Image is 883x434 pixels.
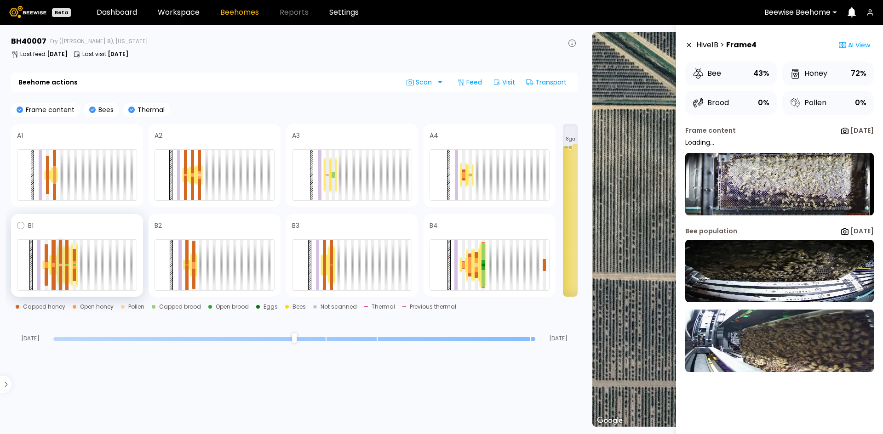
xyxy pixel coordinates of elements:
[28,222,34,229] h4: B1
[693,97,729,108] div: Brood
[292,222,299,229] h4: B3
[685,153,874,215] img: 20250928_125858-b-321.78-back-40007-CAXCNXNY.jpg
[82,51,128,57] p: Last visit :
[790,97,826,108] div: Pollen
[430,132,438,139] h4: A4
[264,304,278,310] div: Eggs
[9,6,46,18] img: Beewise logo
[855,96,866,109] div: 0%
[790,68,827,79] div: Honey
[685,240,874,302] img: 20250928_124906_-0700-b-321-front-40007-CAXCNXNY.jpg
[693,68,721,79] div: Bee
[726,39,757,51] strong: Frame 4
[52,8,71,17] div: Beta
[292,132,300,139] h4: A3
[155,132,162,139] h4: A2
[850,126,874,135] b: [DATE]
[108,50,128,58] b: [DATE]
[135,107,165,113] p: Thermal
[97,9,137,16] a: Dashboard
[696,36,757,54] div: Hive 1 B >
[128,304,144,310] div: Pollen
[216,304,249,310] div: Open brood
[685,310,874,372] img: 20250928_124906_-0700-b-321-back-40007-CAXCNXNY.jpg
[321,304,357,310] div: Not scanned
[430,222,438,229] h4: B4
[685,126,736,135] div: Frame content
[159,304,201,310] div: Capped brood
[851,67,866,80] div: 72%
[407,79,435,86] span: Scan
[50,39,148,44] span: Fry ([PERSON_NAME] 8), [US_STATE]
[11,38,46,45] h3: BH 40007
[80,304,114,310] div: Open honey
[453,75,486,90] div: Feed
[753,67,769,80] div: 43%
[280,9,309,16] span: Reports
[96,107,114,113] p: Bees
[18,79,78,85] b: Beehome actions
[17,132,23,139] h4: A1
[539,336,578,341] span: [DATE]
[329,9,359,16] a: Settings
[850,226,874,236] b: [DATE]
[564,137,577,141] span: 18 gal
[410,304,456,310] div: Previous thermal
[685,139,874,146] p: Loading...
[595,415,625,427] img: Google
[522,75,570,90] div: Transport
[47,50,68,58] b: [DATE]
[292,304,306,310] div: Bees
[23,107,75,113] p: Frame content
[835,36,874,54] div: AI View
[685,226,737,236] div: Bee population
[155,222,162,229] h4: B2
[20,51,68,57] p: Last feed :
[11,336,50,341] span: [DATE]
[23,304,65,310] div: Capped honey
[758,96,769,109] div: 0%
[372,304,395,310] div: Thermal
[158,9,200,16] a: Workspace
[220,9,259,16] a: Beehomes
[595,415,625,427] a: Open this area in Google Maps (opens a new window)
[489,75,519,90] div: Visit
